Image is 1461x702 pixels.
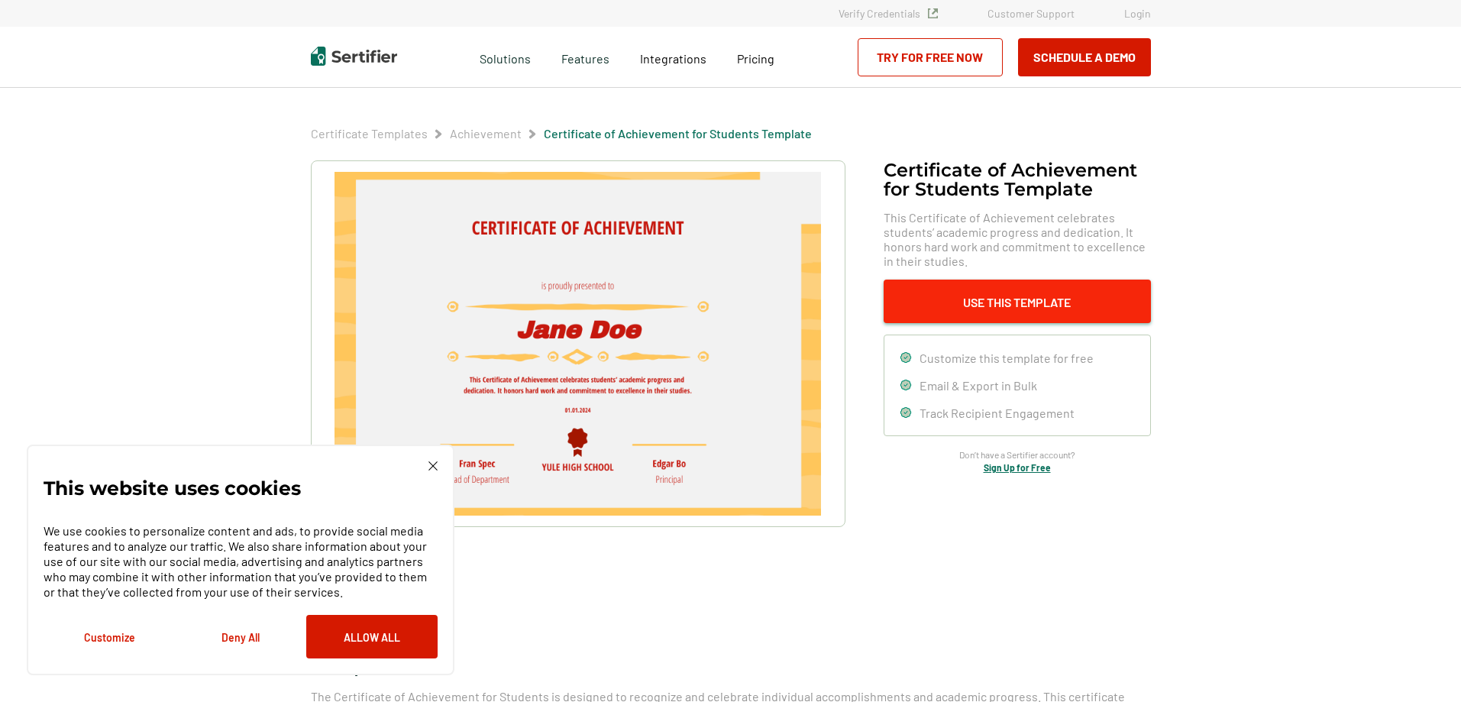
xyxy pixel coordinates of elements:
[987,7,1075,20] a: Customer Support
[544,126,812,141] a: Certificate of Achievement for Students Template
[737,51,774,66] span: Pricing
[737,47,774,66] a: Pricing
[44,523,438,600] p: We use cookies to personalize content and ads, to provide social media features and to analyze ou...
[311,126,428,141] a: Certificate Templates
[884,280,1151,323] button: Use This Template
[1018,38,1151,76] button: Schedule a Demo
[928,8,938,18] img: Verified
[984,462,1051,473] a: Sign Up for Free
[44,615,175,658] button: Customize
[44,480,301,496] p: This website uses cookies
[920,378,1037,393] span: Email & Export in Bulk
[561,47,609,66] span: Features
[175,615,306,658] button: Deny All
[311,47,397,66] img: Sertifier | Digital Credentialing Platform
[884,210,1151,268] span: This Certificate of Achievement celebrates students’ academic progress and dedication. It honors ...
[428,461,438,471] img: Cookie Popup Close
[640,51,706,66] span: Integrations
[920,351,1094,365] span: Customize this template for free
[839,7,938,20] a: Verify Credentials
[306,615,438,658] button: Allow All
[858,38,1003,76] a: Try for Free Now
[311,126,812,141] div: Breadcrumb
[335,172,820,516] img: Certificate of Achievement for Students Template
[884,160,1151,199] h1: Certificate of Achievement for Students Template
[959,448,1075,462] span: Don’t have a Sertifier account?
[1124,7,1151,20] a: Login
[450,126,522,141] a: Achievement
[640,47,706,66] a: Integrations
[480,47,531,66] span: Solutions
[1385,629,1461,702] iframe: Chat Widget
[920,406,1075,420] span: Track Recipient Engagement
